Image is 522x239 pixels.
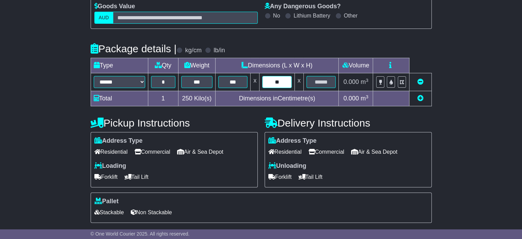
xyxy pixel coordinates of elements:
label: Any Dangerous Goods? [265,3,341,10]
span: Stackable [94,207,124,218]
td: Dimensions in Centimetre(s) [215,91,338,106]
label: AUD [94,12,114,24]
span: 0.000 [344,95,359,102]
span: Forklift [94,172,118,182]
h4: Package details | [91,43,177,54]
label: No [273,12,280,19]
span: m [361,78,369,85]
span: Forklift [268,172,292,182]
h4: Delivery Instructions [265,117,432,129]
label: Unloading [268,162,306,170]
span: Commercial [309,146,344,157]
label: Other [344,12,358,19]
a: Add new item [417,95,424,102]
span: Air & Sea Depot [351,146,397,157]
a: Remove this item [417,78,424,85]
span: Commercial [135,146,170,157]
label: kg/cm [185,47,201,54]
sup: 3 [366,78,369,83]
td: Total [91,91,148,106]
span: 0.000 [344,78,359,85]
span: m [361,95,369,102]
td: x [294,73,303,91]
label: Pallet [94,198,119,205]
td: 1 [148,91,178,106]
span: © One World Courier 2025. All rights reserved. [91,231,190,237]
sup: 3 [366,94,369,99]
span: Non Stackable [131,207,172,218]
span: Residential [94,146,128,157]
span: Tail Lift [125,172,149,182]
td: Kilo(s) [178,91,215,106]
span: 250 [182,95,192,102]
td: Volume [339,58,373,73]
label: Address Type [268,137,317,145]
h4: Pickup Instructions [91,117,258,129]
label: Address Type [94,137,143,145]
span: Air & Sea Depot [177,146,223,157]
td: Type [91,58,148,73]
span: Tail Lift [299,172,323,182]
td: Qty [148,58,178,73]
span: Residential [268,146,302,157]
label: lb/in [213,47,225,54]
label: Loading [94,162,126,170]
label: Goods Value [94,3,135,10]
td: x [251,73,259,91]
td: Dimensions (L x W x H) [215,58,338,73]
label: Lithium Battery [293,12,330,19]
td: Weight [178,58,215,73]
